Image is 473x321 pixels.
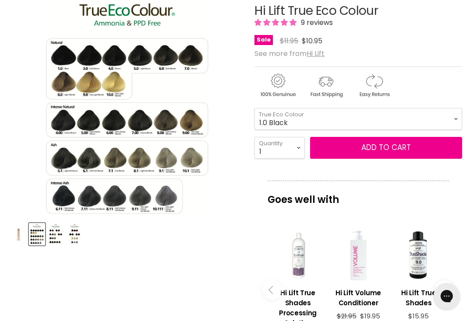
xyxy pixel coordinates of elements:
[48,223,64,245] button: Hi Lift True Eco Colour
[408,311,429,321] span: $15.95
[302,36,322,46] span: $10.95
[332,281,384,312] a: View product:Hi Lift Volume Conditioner
[254,49,325,59] span: See more from
[254,72,301,99] img: genuine.gif
[337,311,357,321] span: $21.95
[332,288,384,308] h3: Hi Lift Volume Conditioner
[351,72,397,99] img: returns.gif
[429,280,464,312] iframe: Gorgias live chat messenger
[29,223,45,245] button: Hi Lift True Eco Colour
[307,49,325,59] a: Hi Lift
[254,17,298,28] span: 4.89 stars
[254,35,273,45] span: Sale
[11,223,26,245] button: Hi Lift True Eco Colour
[393,288,445,308] h3: Hi Lift True Shades
[30,224,44,244] img: Hi Lift True Eco Colour
[361,142,411,153] span: Add to cart
[10,220,244,245] div: Product thumbnails
[268,181,449,209] p: Goes well with
[49,224,63,244] img: Hi Lift True Eco Colour
[254,4,462,18] h1: Hi Lift True Eco Colour
[67,224,82,244] img: Hi Lift True Eco Colour
[360,311,380,321] span: $19.95
[67,223,83,245] button: Hi Lift True Eco Colour
[310,137,462,159] button: Add to cart
[303,72,349,99] img: shipping.gif
[298,17,333,28] span: 9 reviews
[254,137,305,159] select: Quantity
[280,36,298,46] span: $11.95
[393,281,445,312] a: View product:Hi Lift True Shades
[12,224,25,244] img: Hi Lift True Eco Colour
